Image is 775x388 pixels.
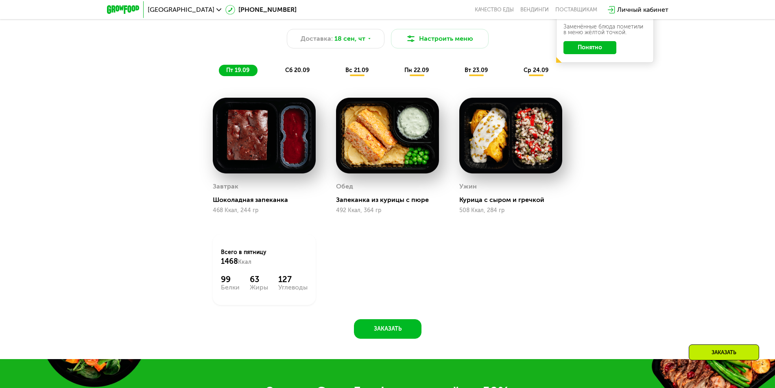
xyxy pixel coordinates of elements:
div: Заказать [689,344,759,360]
span: вт 23.09 [465,67,488,74]
a: Вендинги [520,7,549,13]
div: Личный кабинет [617,5,668,15]
div: 63 [250,274,268,284]
div: Ужин [459,180,477,193]
div: поставщикам [555,7,597,13]
span: Ккал [238,259,251,265]
span: вс 21.09 [345,67,369,74]
div: 127 [278,274,308,284]
span: 1468 [221,257,238,266]
div: 99 [221,274,240,284]
div: Углеводы [278,284,308,291]
div: Заменённые блюда пометили в меню жёлтой точкой. [563,24,646,35]
span: 18 сен, чт [334,34,365,44]
span: Доставка: [301,34,333,44]
div: Запеканка из курицы с пюре [336,196,445,204]
button: Настроить меню [391,29,489,48]
div: 468 Ккал, 244 гр [213,207,316,214]
div: Жиры [250,284,268,291]
span: пн 22.09 [404,67,429,74]
a: [PHONE_NUMBER] [225,5,297,15]
button: Понятно [563,41,616,54]
div: Завтрак [213,180,238,193]
span: [GEOGRAPHIC_DATA] [148,7,214,13]
div: Шоколадная запеканка [213,196,322,204]
div: Курица с сыром и гречкой [459,196,569,204]
div: 492 Ккал, 364 гр [336,207,439,214]
div: Обед [336,180,353,193]
div: Белки [221,284,240,291]
span: пт 19.09 [226,67,249,74]
span: сб 20.09 [285,67,310,74]
a: Качество еды [475,7,514,13]
span: ср 24.09 [524,67,548,74]
div: Всего в пятницу [221,248,308,266]
div: 508 Ккал, 284 гр [459,207,562,214]
button: Заказать [354,319,421,339]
